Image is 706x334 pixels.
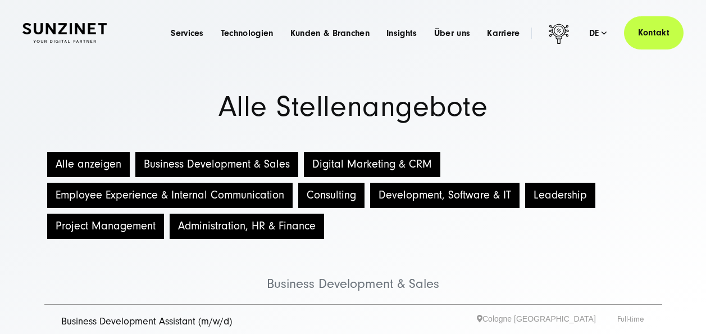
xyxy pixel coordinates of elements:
button: Alle anzeigen [47,152,130,177]
a: Insights [386,28,417,39]
a: Karriere [487,28,520,39]
button: Project Management [47,214,164,239]
a: Über uns [434,28,471,39]
a: Kontakt [624,16,684,49]
a: Business Development Assistant (m/w/d) [61,315,232,327]
li: Business Development & Sales [44,242,662,305]
a: Kunden & Branchen [290,28,370,39]
button: Employee Experience & Internal Communication [47,183,293,208]
button: Digital Marketing & CRM [304,152,440,177]
div: de [589,28,607,39]
button: Leadership [525,183,595,208]
h1: Alle Stellenangebote [22,93,684,121]
img: SUNZINET Full Service Digital Agentur [22,23,107,43]
span: Full-time [617,313,645,331]
button: Business Development & Sales [135,152,298,177]
span: Cologne [GEOGRAPHIC_DATA] [477,313,617,331]
button: Consulting [298,183,365,208]
a: Technologien [221,28,274,39]
button: Administration, HR & Finance [170,214,324,239]
button: Development, Software & IT [370,183,520,208]
a: Services [171,28,204,39]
